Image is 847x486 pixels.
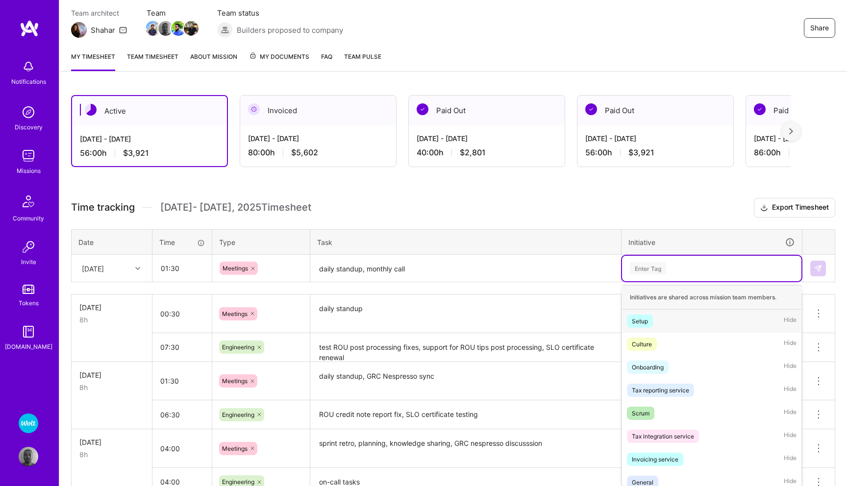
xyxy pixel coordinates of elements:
img: discovery [19,102,38,122]
div: [DATE] - [DATE] [248,133,388,144]
a: My Documents [249,51,309,71]
div: [DATE] [82,263,104,273]
input: HH:MM [152,368,212,394]
img: Team Member Avatar [184,21,199,36]
div: Shahar [91,25,115,35]
div: 40:00 h [417,147,557,158]
div: Tokens [19,298,39,308]
div: Invite [21,257,36,267]
img: Active [85,104,97,116]
div: Tax integration service [632,431,694,441]
img: Paid Out [417,103,428,115]
i: icon Mail [119,26,127,34]
div: Community [13,213,44,223]
span: Team architect [71,8,127,18]
a: FAQ [321,51,332,71]
img: Team Member Avatar [158,21,173,36]
img: right [789,128,793,135]
span: Hide [784,453,797,466]
div: Paid Out [409,96,565,125]
div: Invoiced [240,96,396,125]
th: Type [212,229,310,255]
div: 80:00 h [248,147,388,158]
a: Team Pulse [344,51,381,71]
input: HH:MM [152,436,212,462]
span: Hide [784,338,797,351]
div: [DATE] - [DATE] [80,134,219,144]
a: Team Member Avatar [185,20,198,37]
a: About Mission [190,51,237,71]
span: Hide [784,361,797,374]
span: Meetings [222,377,248,385]
div: 56:00 h [585,147,725,158]
div: [DATE] [79,437,144,447]
div: Discovery [15,122,43,132]
img: Invite [19,237,38,257]
a: Team Member Avatar [147,20,159,37]
span: Meetings [222,310,248,317]
img: Wolt - Fintech: Payments Expansion Team [19,413,38,433]
span: Team [147,8,198,18]
span: Meetings [223,265,248,272]
div: 8h [79,449,144,460]
span: Hide [784,407,797,420]
img: Builders proposed to company [217,22,233,38]
div: Time [159,237,205,247]
textarea: sprint retro, planning, knowledge sharing, GRC nespresso discusssion [311,430,620,467]
div: Scrum [632,408,649,418]
div: Paid Out [577,96,733,125]
span: Time tracking [71,201,135,214]
input: HH:MM [152,402,212,428]
div: Active [72,96,227,126]
span: Hide [784,315,797,328]
div: 56:00 h [80,148,219,158]
a: Team timesheet [127,51,178,71]
div: Initiative [628,237,795,248]
img: teamwork [19,146,38,166]
div: Invoicing service [632,454,678,464]
img: Team Architect [71,22,87,38]
input: HH:MM [152,334,212,360]
a: Team Member Avatar [159,20,172,37]
span: Meetings [222,445,248,452]
img: guide book [19,322,38,341]
button: Export Timesheet [754,198,835,218]
i: icon Download [760,203,768,213]
div: Culture [632,339,652,349]
img: Paid Out [754,103,766,115]
textarea: daily standup, monthly call [311,256,620,282]
span: My Documents [249,51,309,62]
div: 8h [79,315,144,325]
span: Engineering [222,478,254,486]
img: Community [17,190,40,213]
img: Invoiced [248,103,260,115]
span: $3,921 [628,147,654,158]
div: Enter Tag [630,261,666,276]
div: [DOMAIN_NAME] [5,341,52,352]
input: HH:MM [153,255,211,281]
textarea: test ROU post processing fixes, support for ROU tips post processing, SLO certificate renewal [311,334,620,361]
img: bell [19,57,38,76]
span: Engineering [222,411,254,418]
span: Hide [784,384,797,397]
span: Engineering [222,343,254,351]
a: Wolt - Fintech: Payments Expansion Team [16,413,41,433]
img: Team Member Avatar [171,21,186,36]
th: Task [310,229,622,255]
button: Share [804,18,835,38]
i: icon Chevron [135,266,140,271]
textarea: daily standup [311,295,620,332]
span: $5,602 [291,147,318,158]
span: $3,921 [123,148,149,158]
a: My timesheet [71,51,115,71]
div: Setup [632,316,648,326]
a: Team Member Avatar [172,20,185,37]
a: User Avatar [16,447,41,466]
span: $2,801 [460,147,486,158]
span: Hide [784,430,797,443]
span: Share [810,23,829,33]
div: [DATE] [79,370,144,380]
div: [DATE] - [DATE] [585,133,725,144]
div: [DATE] [79,302,144,313]
div: Notifications [11,76,46,87]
